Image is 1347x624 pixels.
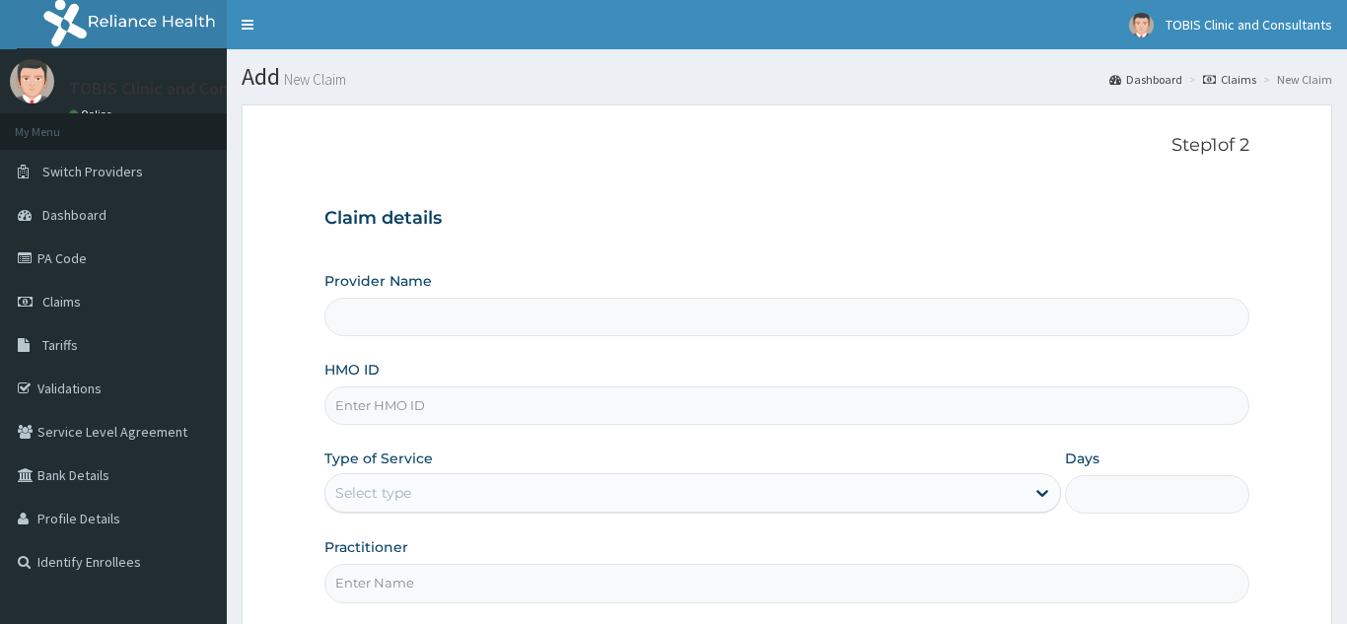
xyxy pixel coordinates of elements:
[324,135,1249,157] p: Step 1 of 2
[1129,13,1154,37] img: User Image
[280,72,346,87] small: New Claim
[42,336,78,354] span: Tariffs
[1258,71,1332,88] li: New Claim
[324,537,408,557] label: Practitioner
[242,64,1332,90] h1: Add
[324,449,433,468] label: Type of Service
[1109,71,1182,88] a: Dashboard
[324,386,1249,425] input: Enter HMO ID
[324,564,1249,602] input: Enter Name
[1203,71,1256,88] a: Claims
[42,206,106,224] span: Dashboard
[1065,449,1099,468] label: Days
[69,107,116,121] a: Online
[324,271,432,291] label: Provider Name
[324,360,380,380] label: HMO ID
[42,293,81,311] span: Claims
[10,59,54,104] img: User Image
[1166,16,1332,34] span: TOBIS Clinic and Consultants
[69,80,293,98] p: TOBIS Clinic and Consultants
[335,483,411,503] div: Select type
[324,208,1249,230] h3: Claim details
[42,163,143,180] span: Switch Providers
